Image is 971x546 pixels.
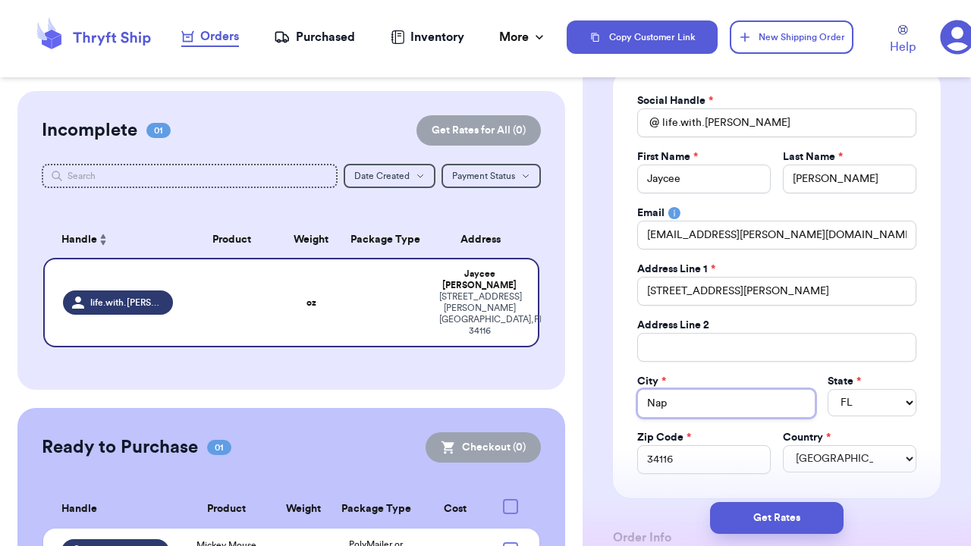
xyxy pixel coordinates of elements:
[97,231,109,249] button: Sort ascending
[710,502,844,534] button: Get Rates
[637,318,709,333] label: Address Line 2
[344,164,435,188] button: Date Created
[341,221,430,258] th: Package Type
[426,432,541,463] button: Checkout (0)
[783,430,831,445] label: Country
[274,28,355,46] a: Purchased
[442,164,541,188] button: Payment Status
[730,20,854,54] button: New Shipping Order
[452,171,515,180] span: Payment Status
[416,115,541,146] button: Get Rates for All (0)
[207,440,231,455] span: 01
[42,118,137,143] h2: Incomplete
[890,38,916,56] span: Help
[181,27,239,47] a: Orders
[178,490,275,529] th: Product
[783,149,843,165] label: Last Name
[637,206,665,221] label: Email
[42,435,198,460] h2: Ready to Purchase
[146,123,171,138] span: 01
[90,297,164,309] span: life.with.[PERSON_NAME]
[567,20,718,54] button: Copy Customer Link
[499,28,547,46] div: More
[890,25,916,56] a: Help
[637,262,715,277] label: Address Line 1
[637,108,659,137] div: @
[354,171,410,180] span: Date Created
[637,430,691,445] label: Zip Code
[306,298,316,307] strong: oz
[332,490,419,529] th: Package Type
[61,501,97,517] span: Handle
[637,445,771,474] input: 12345
[439,268,520,291] div: Jaycee [PERSON_NAME]
[637,149,698,165] label: First Name
[42,164,338,188] input: Search
[61,232,97,248] span: Handle
[828,374,861,389] label: State
[637,93,713,108] label: Social Handle
[281,221,341,258] th: Weight
[439,291,520,337] div: [STREET_ADDRESS][PERSON_NAME] [GEOGRAPHIC_DATA] , FL 34116
[637,374,666,389] label: City
[275,490,332,529] th: Weight
[391,28,464,46] a: Inventory
[182,221,281,258] th: Product
[430,221,539,258] th: Address
[181,27,239,45] div: Orders
[419,490,491,529] th: Cost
